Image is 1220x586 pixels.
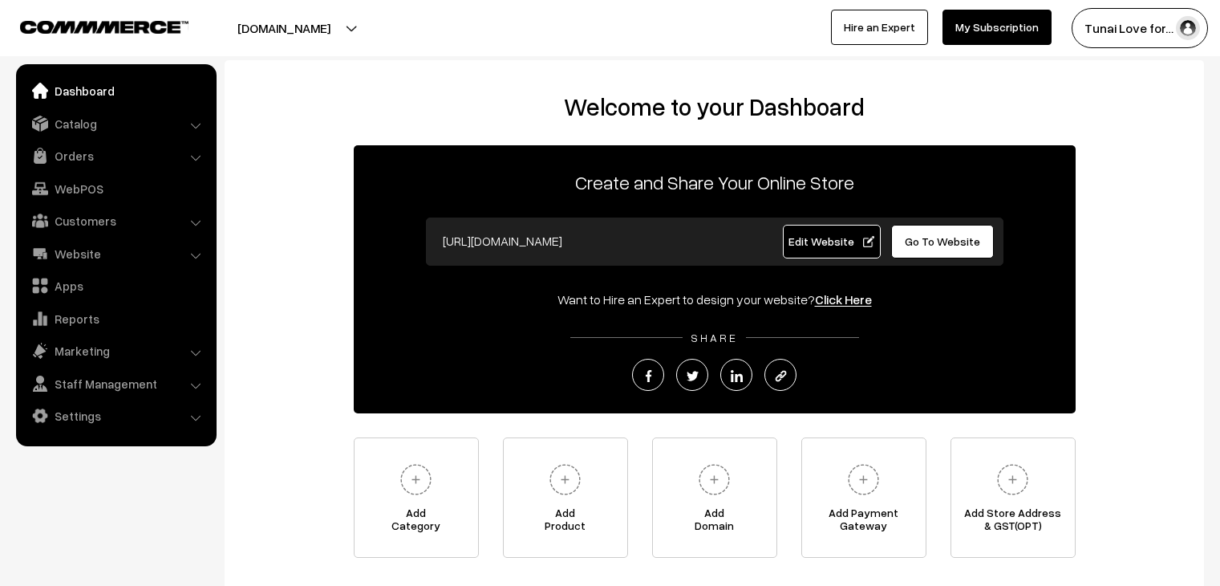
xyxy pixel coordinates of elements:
span: Go To Website [905,234,980,248]
a: AddProduct [503,437,628,558]
img: plus.svg [394,458,438,502]
span: Add Category [355,507,478,539]
a: Apps [20,271,211,300]
img: plus.svg [991,458,1035,502]
a: Edit Website [783,225,881,258]
span: Add Domain [653,507,776,539]
a: AddCategory [354,437,479,558]
img: plus.svg [692,458,736,502]
a: Dashboard [20,76,211,105]
a: Hire an Expert [831,10,928,45]
a: Website [20,239,211,268]
a: WebPOS [20,174,211,203]
a: Staff Management [20,369,211,398]
h2: Welcome to your Dashboard [241,92,1188,121]
a: Reports [20,304,211,333]
button: Tunai Love for… [1072,8,1208,48]
a: Add PaymentGateway [801,437,926,558]
button: [DOMAIN_NAME] [181,8,387,48]
span: Add Store Address & GST(OPT) [951,507,1075,539]
p: Create and Share Your Online Store [354,168,1076,197]
span: Edit Website [788,234,874,248]
a: AddDomain [652,437,777,558]
img: plus.svg [543,458,587,502]
a: My Subscription [942,10,1052,45]
a: Settings [20,401,211,430]
a: Click Here [815,291,872,307]
span: Add Payment Gateway [802,507,926,539]
img: plus.svg [841,458,886,502]
a: Orders [20,141,211,170]
span: SHARE [683,331,746,344]
a: Catalog [20,109,211,138]
div: Want to Hire an Expert to design your website? [354,290,1076,309]
a: Go To Website [891,225,995,258]
a: Marketing [20,336,211,365]
a: Add Store Address& GST(OPT) [950,437,1076,558]
a: Customers [20,206,211,235]
span: Add Product [504,507,627,539]
img: user [1176,16,1200,40]
a: COMMMERCE [20,16,160,35]
img: COMMMERCE [20,21,188,33]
